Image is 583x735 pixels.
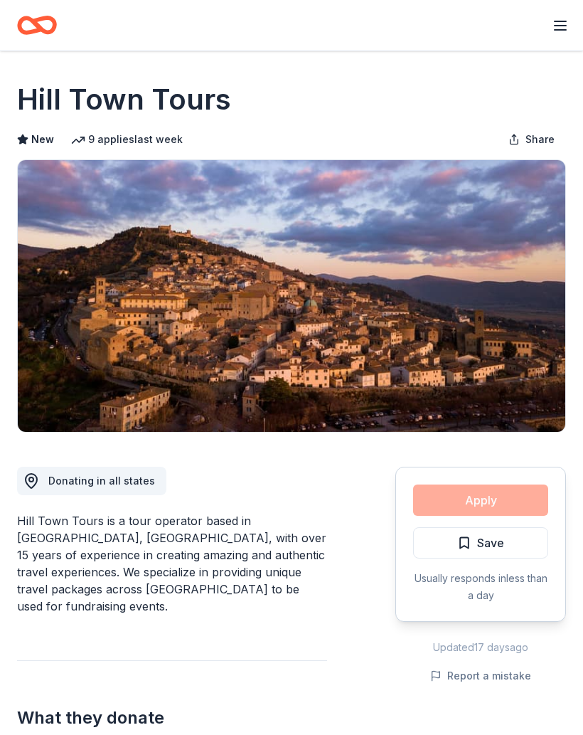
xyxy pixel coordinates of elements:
[48,475,155,487] span: Donating in all states
[413,570,548,604] div: Usually responds in less than a day
[525,131,555,148] span: Share
[31,131,54,148] span: New
[477,534,504,552] span: Save
[17,9,57,42] a: Home
[17,707,327,729] h2: What they donate
[395,639,566,656] div: Updated 17 days ago
[497,125,566,154] button: Share
[71,131,183,148] div: 9 applies last week
[430,667,531,684] button: Report a mistake
[413,527,548,559] button: Save
[17,512,327,615] div: Hill Town Tours is a tour operator based in [GEOGRAPHIC_DATA], [GEOGRAPHIC_DATA], with over 15 ye...
[18,160,565,432] img: Image for Hill Town Tours
[17,80,231,120] h1: Hill Town Tours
